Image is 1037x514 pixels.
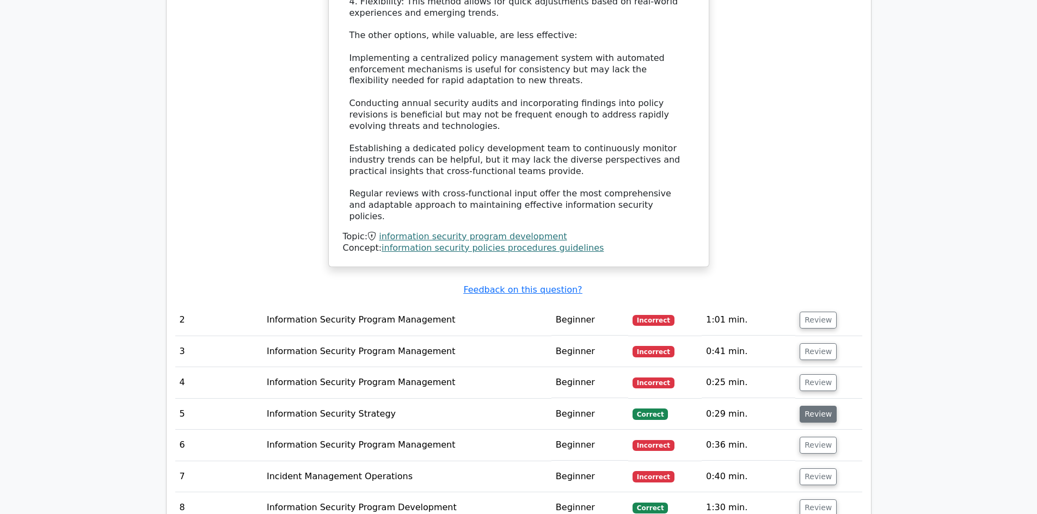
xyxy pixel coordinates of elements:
span: Incorrect [633,440,674,451]
td: 7 [175,461,262,492]
span: Correct [633,503,668,513]
td: Beginner [551,367,628,398]
td: 0:29 min. [702,399,795,430]
td: Incident Management Operations [262,461,551,492]
div: Concept: [343,243,695,254]
a: Feedback on this question? [463,284,582,295]
td: 3 [175,336,262,367]
button: Review [800,343,837,360]
td: Information Security Strategy [262,399,551,430]
td: 4 [175,367,262,398]
td: Beginner [551,336,628,367]
td: Information Security Program Management [262,305,551,336]
td: Beginner [551,430,628,461]
td: 0:40 min. [702,461,795,492]
button: Review [800,406,837,423]
span: Incorrect [633,471,674,482]
td: Beginner [551,399,628,430]
span: Incorrect [633,346,674,357]
td: 1:01 min. [702,305,795,336]
td: 0:36 min. [702,430,795,461]
button: Review [800,437,837,454]
td: Information Security Program Management [262,367,551,398]
span: Incorrect [633,315,674,326]
td: Information Security Program Management [262,430,551,461]
td: Beginner [551,305,628,336]
td: 2 [175,305,262,336]
a: information security policies procedures guidelines [382,243,604,253]
button: Review [800,468,837,485]
td: Information Security Program Management [262,336,551,367]
td: 5 [175,399,262,430]
td: Beginner [551,461,628,492]
td: 0:41 min. [702,336,795,367]
td: 6 [175,430,262,461]
a: information security program development [379,231,567,241]
div: Topic: [343,231,695,243]
span: Incorrect [633,377,674,388]
span: Correct [633,408,668,419]
td: 0:25 min. [702,367,795,398]
button: Review [800,312,837,329]
button: Review [800,374,837,391]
